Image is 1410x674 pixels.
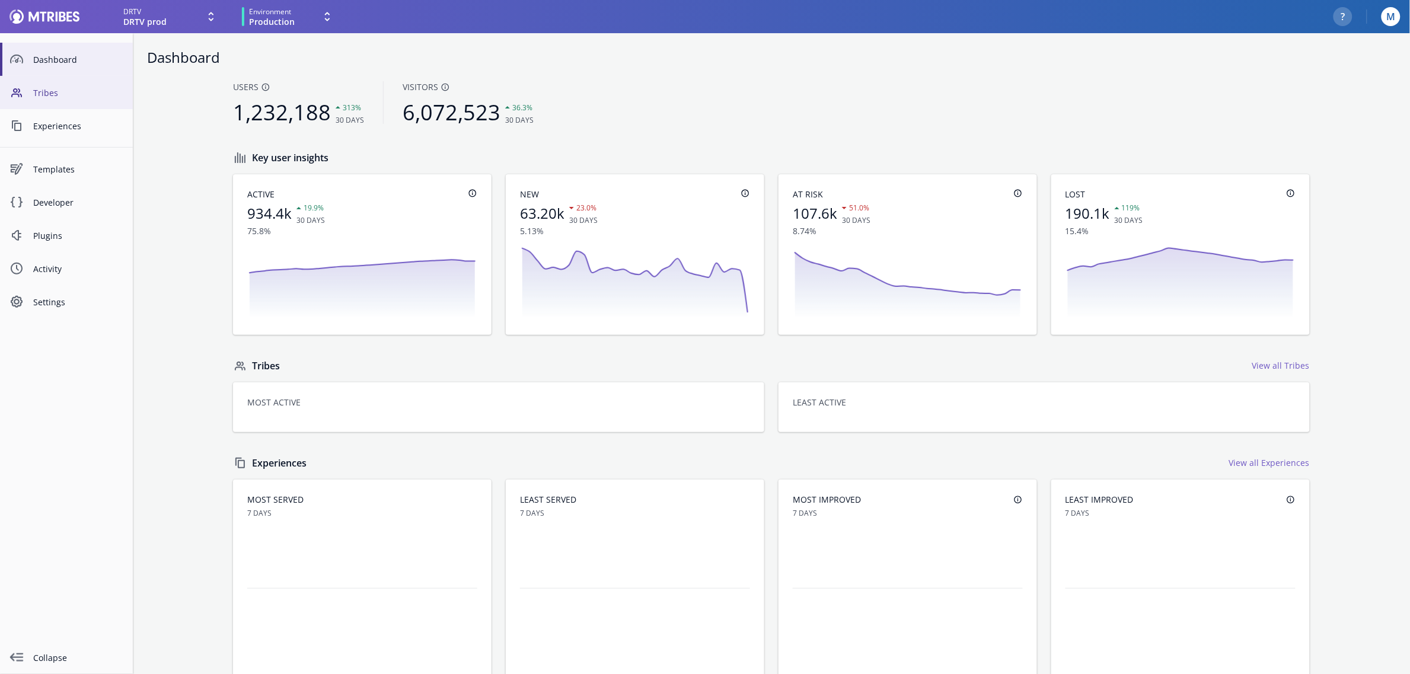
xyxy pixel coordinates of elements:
h3: Least improved [1066,494,1134,506]
span: DRTV [123,7,141,17]
svg: Content Symbol [233,456,247,470]
span: 119% [1115,203,1140,213]
span: 30 days [1115,215,1143,225]
svg: Cog Symbol [9,295,24,309]
h3: Least served [520,494,576,506]
a: Experiences [252,456,307,469]
span: 51.0% [842,203,869,213]
svg: Time Symbol [9,261,24,276]
svg: up Arrowhead Symbol [1110,201,1124,215]
svg: info [741,189,750,198]
span: Tribes [33,87,123,99]
span: Visitors [403,81,534,93]
a: View all Experiences [1229,457,1310,469]
span: Experiences [33,120,123,132]
span: Plugins [33,229,123,242]
span: Collapse [33,651,123,664]
a: View all Tribes [1252,360,1310,372]
p: 7 days [520,508,750,518]
svg: down Arrowhead Symbol [564,201,579,215]
span: New [520,189,598,200]
svg: up Arrowhead Symbol [500,100,515,114]
span: 75.8% [247,225,325,237]
span: 8.74% [793,225,870,237]
svg: down Arrowhead Symbol [837,201,851,215]
svg: People Symbol [233,359,247,373]
span: Environment [249,7,291,17]
p: 7 days [247,508,477,518]
span: 30 days [842,215,870,225]
span: Active [247,189,325,200]
h3: Most active [247,397,750,408]
span: 30 days [505,115,534,125]
span: At Risk [793,189,870,200]
span: 30 days [569,215,598,225]
span: Activity [33,263,123,275]
svg: Expand drop down icon [320,9,334,24]
span: 1,232,188 [233,98,331,127]
svg: up Arrowhead Symbol [292,201,306,215]
h3: Least active [793,397,1296,408]
svg: Experiences Symbol [9,162,24,176]
span: Developer [33,196,123,209]
span: 107.6k [793,203,837,223]
svg: Expand drop down icon [204,9,218,24]
svg: info [1286,189,1296,198]
svg: info [1286,495,1296,504]
svg: info [1013,495,1023,504]
span: 190.1k [1066,203,1110,223]
span: Lost [1066,189,1143,200]
span: 63.20k [520,203,564,223]
span: 23.0% [569,203,596,213]
span: DRTV prod [123,17,167,27]
svg: up Arrowhead Symbol [331,100,345,114]
h3: Key user insights [252,151,1310,164]
svg: trend line [1066,242,1296,321]
svg: trend line [520,242,750,321]
svg: collapse [9,650,24,665]
svg: info [468,189,477,198]
svg: Bar Graph Symbol [233,151,247,165]
span: 30 days [336,115,364,125]
span: 19.9% [296,203,324,213]
a: Tribes [252,359,280,372]
svg: trend line [247,242,477,321]
svg: trend line [793,242,1023,321]
span: Users [233,81,364,93]
span: 5.13% [520,225,598,237]
span: Templates [33,163,123,175]
h3: Most improved [793,494,861,506]
button: EnvironmentProduction [242,6,338,27]
span: 313% [336,103,361,113]
svg: People Symbol [9,85,24,100]
h1: Dashboard [147,47,1396,67]
svg: info [441,82,450,92]
span: 30 days [296,215,325,225]
button: M [1382,7,1401,26]
span: Dashboard [33,53,123,66]
button: ? [1334,7,1352,26]
span: 6,072,523 [403,98,500,127]
svg: Plugin Symbol [9,228,24,242]
svg: info [261,82,270,92]
button: DRTVDRTV prod [123,7,218,27]
span: Settings [33,296,123,308]
span: 934.4k [247,203,292,223]
span: 15.4% [1066,225,1143,237]
h3: Most served [247,494,304,506]
span: 36.3% [505,103,532,113]
svg: Dashboard Symbol [9,52,24,66]
svg: Content Symbol [9,119,24,133]
p: 7 days [1066,508,1296,518]
svg: Code Snippet Symbol [9,195,24,209]
p: 7 days [793,508,1023,518]
span: Production [249,17,295,27]
svg: info [1013,189,1023,198]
